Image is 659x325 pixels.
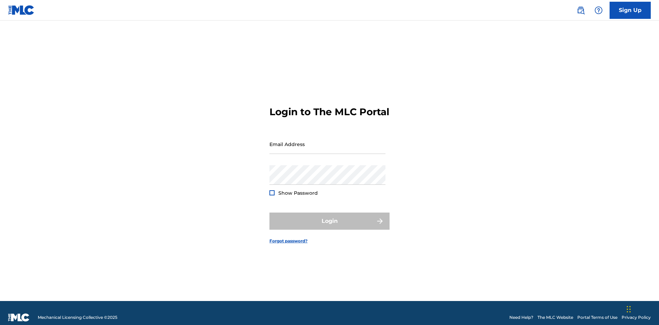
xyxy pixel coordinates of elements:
[577,314,617,321] a: Portal Terms of Use
[622,314,651,321] a: Privacy Policy
[8,313,30,322] img: logo
[574,3,588,17] a: Public Search
[537,314,573,321] a: The MLC Website
[269,106,389,118] h3: Login to The MLC Portal
[592,3,605,17] div: Help
[8,5,35,15] img: MLC Logo
[594,6,603,14] img: help
[625,292,659,325] iframe: Chat Widget
[38,314,117,321] span: Mechanical Licensing Collective © 2025
[610,2,651,19] a: Sign Up
[627,299,631,320] div: Drag
[269,238,308,244] a: Forgot password?
[577,6,585,14] img: search
[278,190,318,196] span: Show Password
[509,314,533,321] a: Need Help?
